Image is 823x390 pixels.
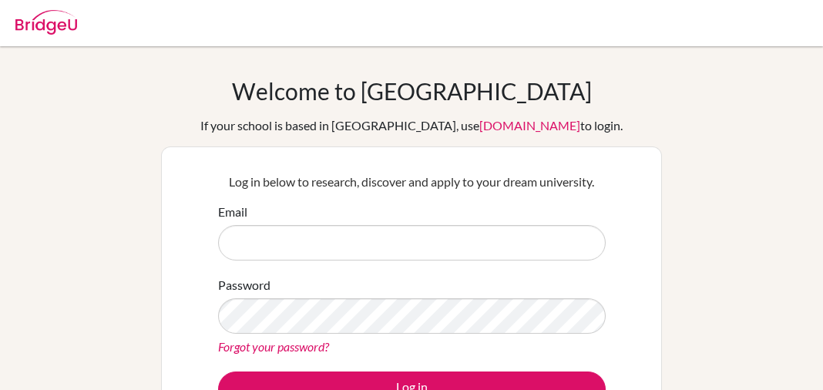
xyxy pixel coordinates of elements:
[200,116,623,135] div: If your school is based in [GEOGRAPHIC_DATA], use to login.
[218,276,270,294] label: Password
[15,10,77,35] img: Bridge-U
[232,77,592,105] h1: Welcome to [GEOGRAPHIC_DATA]
[218,203,247,221] label: Email
[479,118,580,133] a: [DOMAIN_NAME]
[218,339,329,354] a: Forgot your password?
[218,173,606,191] p: Log in below to research, discover and apply to your dream university.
